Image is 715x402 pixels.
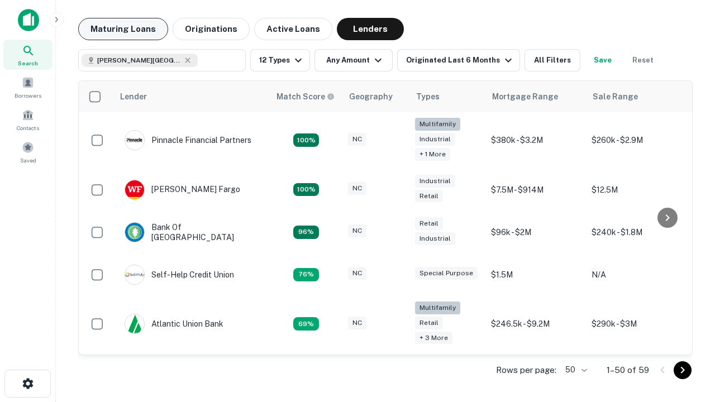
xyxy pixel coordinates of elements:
div: Pinnacle Financial Partners [125,130,251,150]
span: Contacts [17,123,39,132]
th: Types [409,81,485,112]
div: Multifamily [415,118,460,131]
div: Industrial [415,232,455,245]
td: $12.5M [586,169,687,211]
div: Matching Properties: 10, hasApolloMatch: undefined [293,317,319,331]
div: Self-help Credit Union [125,265,234,285]
div: Retail [415,190,443,203]
div: Sale Range [593,90,638,103]
button: Originated Last 6 Months [397,49,520,71]
button: Save your search to get updates of matches that match your search criteria. [585,49,621,71]
img: picture [125,180,144,199]
div: + 3 more [415,332,452,344]
div: Matching Properties: 14, hasApolloMatch: undefined [293,226,319,239]
td: $1.5M [485,253,586,296]
span: Search [18,59,38,68]
button: Lenders [337,18,404,40]
div: Originated Last 6 Months [406,54,515,67]
button: Reset [625,49,661,71]
div: NC [348,267,366,280]
th: Capitalize uses an advanced AI algorithm to match your search with the best lender. The match sco... [270,81,342,112]
div: Types [416,90,440,103]
button: Go to next page [674,361,692,379]
iframe: Chat Widget [659,313,715,366]
th: Lender [113,81,270,112]
button: Maturing Loans [78,18,168,40]
button: Any Amount [314,49,393,71]
button: 12 Types [250,49,310,71]
div: Geography [349,90,393,103]
span: [PERSON_NAME][GEOGRAPHIC_DATA], [GEOGRAPHIC_DATA] [97,55,181,65]
div: Matching Properties: 26, hasApolloMatch: undefined [293,133,319,147]
div: Bank Of [GEOGRAPHIC_DATA] [125,222,259,242]
th: Geography [342,81,409,112]
img: picture [125,223,144,242]
button: Originations [173,18,250,40]
div: Capitalize uses an advanced AI algorithm to match your search with the best lender. The match sco... [277,90,335,103]
div: Industrial [415,175,455,188]
p: Rows per page: [496,363,556,377]
td: N/A [586,253,687,296]
span: Saved [20,156,36,165]
button: All Filters [525,49,580,71]
div: NC [348,133,366,146]
td: $7.5M - $914M [485,169,586,211]
td: $240k - $1.8M [586,211,687,253]
div: Multifamily [415,301,460,314]
button: Active Loans [254,18,332,40]
td: $260k - $2.9M [586,112,687,169]
td: $290k - $3M [586,296,687,352]
div: Matching Properties: 11, hasApolloMatch: undefined [293,268,319,281]
div: 50 [561,362,589,378]
th: Mortgage Range [485,81,586,112]
div: + 1 more [415,148,450,161]
div: Special Purpose [415,267,478,280]
a: Borrowers [3,72,53,102]
div: Mortgage Range [492,90,558,103]
div: NC [348,182,366,195]
td: $380k - $3.2M [485,112,586,169]
div: Matching Properties: 15, hasApolloMatch: undefined [293,183,319,197]
div: Retail [415,317,443,329]
img: picture [125,265,144,284]
span: Borrowers [15,91,41,100]
h6: Match Score [277,90,332,103]
a: Contacts [3,104,53,135]
div: Atlantic Union Bank [125,314,223,334]
img: capitalize-icon.png [18,9,39,31]
img: picture [125,314,144,333]
img: picture [125,131,144,150]
div: NC [348,317,366,329]
div: Industrial [415,133,455,146]
td: $96k - $2M [485,211,586,253]
p: 1–50 of 59 [607,363,649,377]
a: Search [3,40,53,70]
div: NC [348,224,366,237]
div: Retail [415,217,443,230]
a: Saved [3,137,53,167]
div: Lender [120,90,147,103]
div: [PERSON_NAME] Fargo [125,180,240,200]
th: Sale Range [586,81,687,112]
td: $246.5k - $9.2M [485,296,586,352]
